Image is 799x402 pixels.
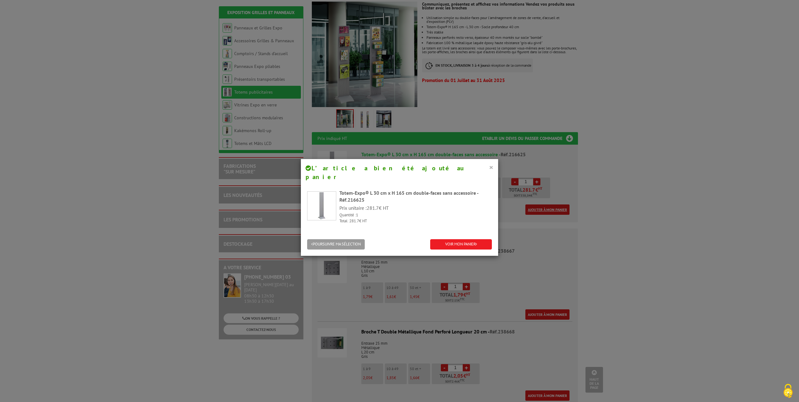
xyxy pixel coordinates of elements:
p: Quantité : [339,212,492,218]
a: VOIR MON PANIER [430,239,492,250]
span: 281.7 [349,218,359,224]
img: Cookies (fenêtre modale) [780,383,796,399]
span: 1 [356,212,358,218]
h4: L’article a bien été ajouté au panier [306,164,493,182]
span: Réf.216625 [339,197,364,203]
button: POURSUIVRE MA SÉLECTION [307,239,365,250]
p: Total : € HT [339,218,492,224]
p: Prix unitaire : € HT [339,204,492,212]
button: × [489,163,493,171]
span: 281.7 [367,205,379,211]
div: Totem-Expo® L 30 cm x H 165 cm double-faces sans accessoire - [339,189,492,204]
button: Cookies (fenêtre modale) [777,381,799,402]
